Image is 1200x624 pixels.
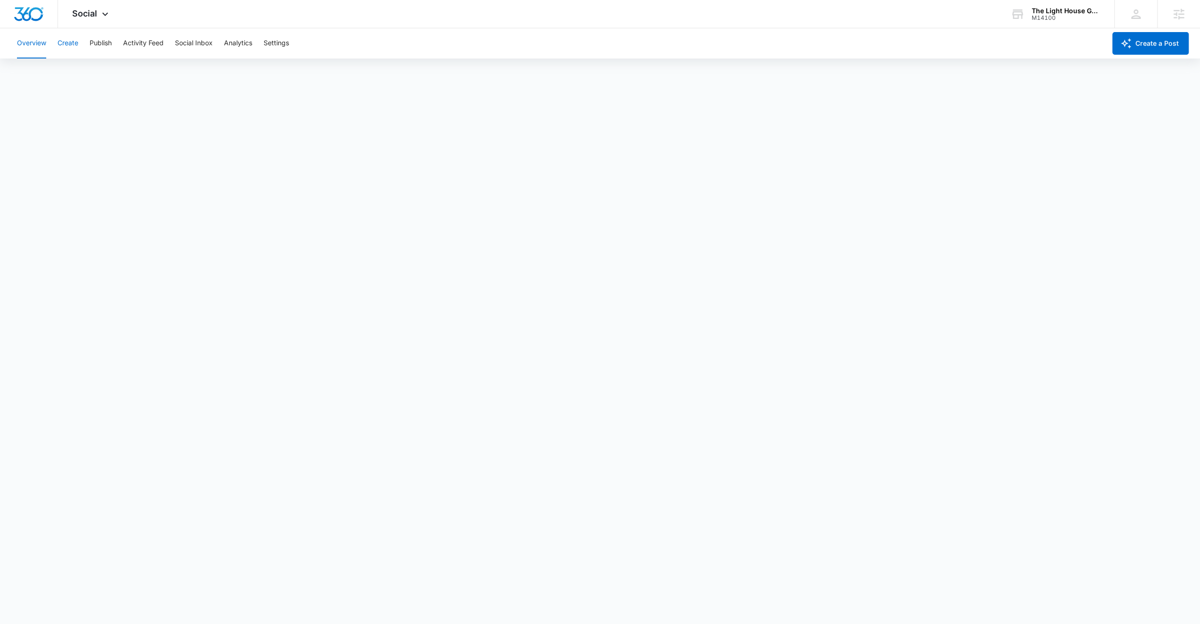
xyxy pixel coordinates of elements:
[17,28,46,58] button: Overview
[264,28,289,58] button: Settings
[175,28,213,58] button: Social Inbox
[1032,7,1101,15] div: account name
[1112,32,1189,55] button: Create a Post
[224,28,252,58] button: Analytics
[58,28,78,58] button: Create
[90,28,112,58] button: Publish
[123,28,164,58] button: Activity Feed
[72,8,97,18] span: Social
[1032,15,1101,21] div: account id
